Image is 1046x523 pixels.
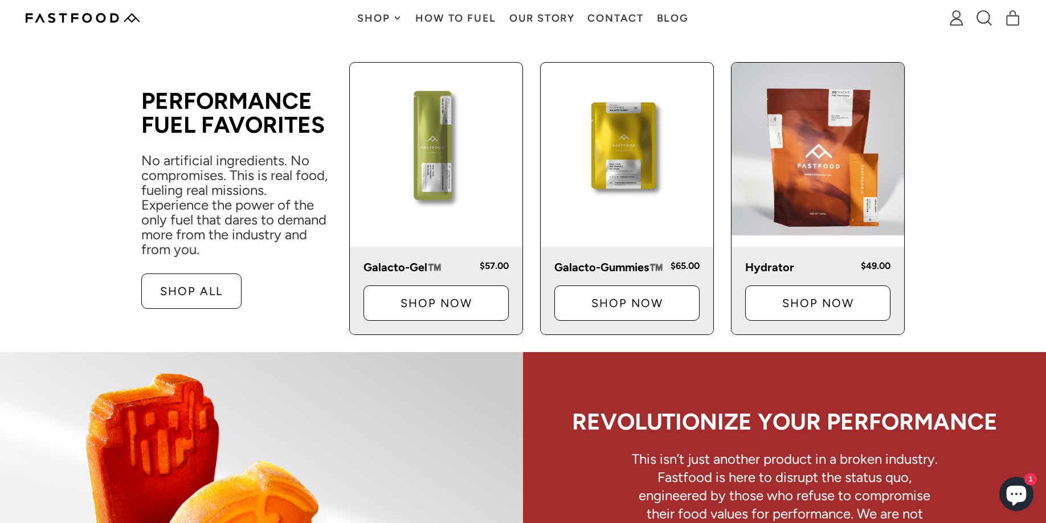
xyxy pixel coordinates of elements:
[541,63,713,235] img: galacto-gummies-771441.webp
[350,63,522,235] img: galacto-gel-869995.webp
[764,297,872,309] p: Shop Now
[141,153,332,257] p: No artificial ingredients. No compromises. This is real food, fueling real missions. Experience t...
[160,285,223,297] p: Shop All
[861,260,890,272] p: $49.00
[671,260,700,272] p: $65.00
[573,297,681,309] p: Shop Now
[554,285,700,321] a: Shop Now
[141,273,242,309] a: Shop All
[26,13,140,23] img: Fastfood
[732,63,904,235] img: hydrator-978181.jpg
[382,297,490,309] p: Shop Now
[745,260,854,274] p: Hydrator
[572,410,998,434] h2: Revolutionize Your Performance
[141,87,325,138] span: PERFORMANCE FUEL FAVORITES
[363,260,473,274] p: Galacto-Gel™️
[480,260,509,272] p: $57.00
[554,260,664,274] p: Galacto-Gummies™️
[996,477,1037,514] inbox-online-store-chat: Shopify online store chat
[745,285,890,321] a: Shop Now
[357,13,393,23] span: Shop
[363,285,509,321] a: Shop Now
